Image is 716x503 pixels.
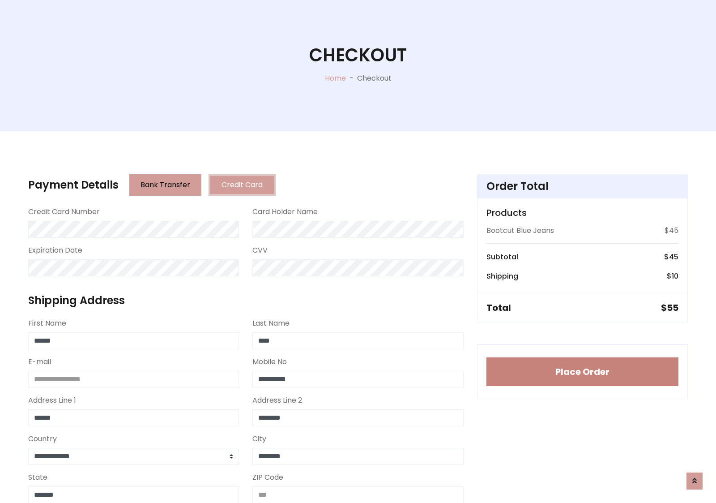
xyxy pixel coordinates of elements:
[252,357,287,367] label: Mobile No
[252,395,302,406] label: Address Line 2
[665,225,678,236] p: $45
[664,253,678,261] h6: $
[28,294,464,307] h4: Shipping Address
[28,179,119,192] h4: Payment Details
[667,272,678,280] h6: $
[486,180,678,193] h4: Order Total
[325,73,346,83] a: Home
[486,357,678,386] button: Place Order
[209,174,276,196] button: Credit Card
[28,434,57,444] label: Country
[346,73,357,84] p: -
[667,301,678,314] span: 55
[28,206,100,217] label: Credit Card Number
[252,206,318,217] label: Card Holder Name
[672,271,678,281] span: 10
[252,245,268,256] label: CVV
[28,318,66,329] label: First Name
[28,395,76,406] label: Address Line 1
[129,174,201,196] button: Bank Transfer
[252,318,290,329] label: Last Name
[669,252,678,262] span: 45
[28,472,47,483] label: State
[486,253,518,261] h6: Subtotal
[252,434,266,444] label: City
[357,73,392,84] p: Checkout
[486,207,678,218] h5: Products
[28,357,51,367] label: E-mail
[28,245,82,256] label: Expiration Date
[661,302,678,313] h5: $
[486,272,518,280] h6: Shipping
[252,472,283,483] label: ZIP Code
[309,44,407,66] h1: Checkout
[486,225,554,236] p: Bootcut Blue Jeans
[486,302,511,313] h5: Total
